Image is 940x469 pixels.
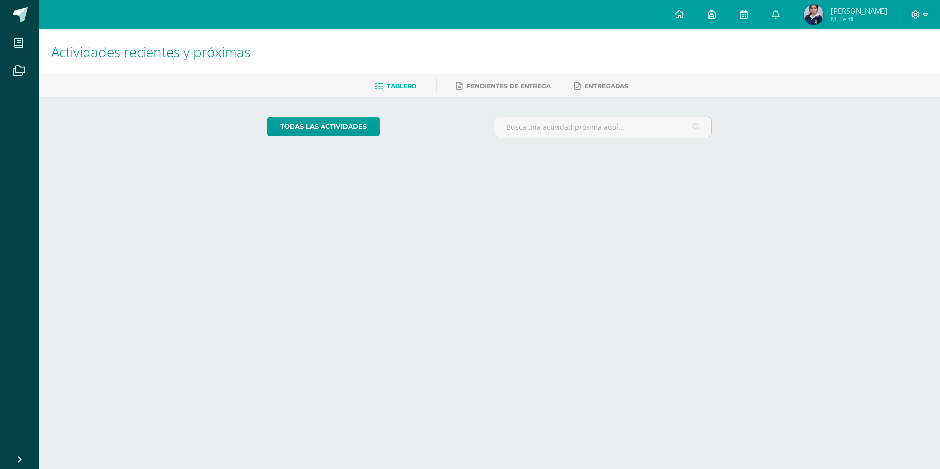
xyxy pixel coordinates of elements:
[574,78,628,94] a: Entregadas
[456,78,551,94] a: Pendientes de entrega
[831,15,887,23] span: Mi Perfil
[267,117,380,136] a: todas las Actividades
[375,78,416,94] a: Tablero
[831,6,887,16] span: [PERSON_NAME]
[387,82,416,89] span: Tablero
[494,117,712,137] input: Busca una actividad próxima aquí...
[804,5,823,25] img: 832bce097784c517455ad66caa4c68f5.png
[585,82,628,89] span: Entregadas
[51,42,251,61] span: Actividades recientes y próximas
[467,82,551,89] span: Pendientes de entrega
